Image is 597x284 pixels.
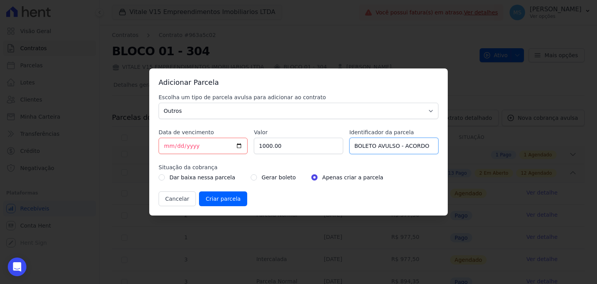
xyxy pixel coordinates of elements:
label: Identificador da parcela [349,128,438,136]
label: Situação da cobrança [159,163,438,171]
label: Gerar boleto [262,173,296,182]
div: Open Intercom Messenger [8,258,26,276]
label: Dar baixa nessa parcela [169,173,235,182]
label: Apenas criar a parcela [322,173,383,182]
h3: Adicionar Parcela [159,78,438,87]
label: Valor [254,128,343,136]
input: Criar parcela [199,191,247,206]
label: Escolha um tipo de parcela avulsa para adicionar ao contrato [159,93,438,101]
button: Cancelar [159,191,196,206]
label: Data de vencimento [159,128,248,136]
